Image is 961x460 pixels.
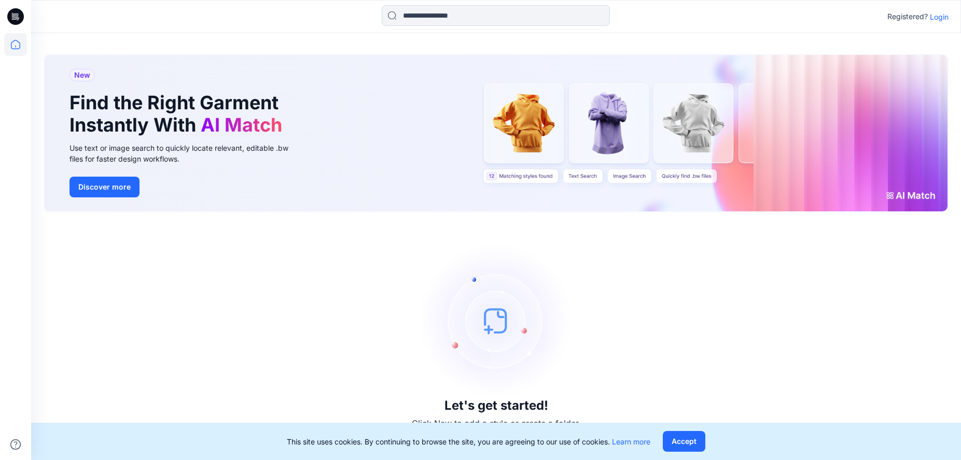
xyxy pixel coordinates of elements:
img: empty-state-image.svg [419,243,574,398]
h3: Let's get started! [444,398,548,413]
p: Registered? [887,10,928,23]
span: New [74,69,90,81]
p: Login [930,11,949,22]
div: Use text or image search to quickly locate relevant, editable .bw files for faster design workflows. [69,142,303,164]
button: Accept [663,431,705,452]
p: Click New to add a style or create a folder. [412,417,581,429]
button: Discover more [69,177,140,197]
a: Learn more [612,437,650,446]
span: AI Match [201,113,282,136]
h1: Find the Right Garment Instantly With [69,92,287,136]
p: This site uses cookies. By continuing to browse the site, you are agreeing to our use of cookies. [287,436,650,447]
